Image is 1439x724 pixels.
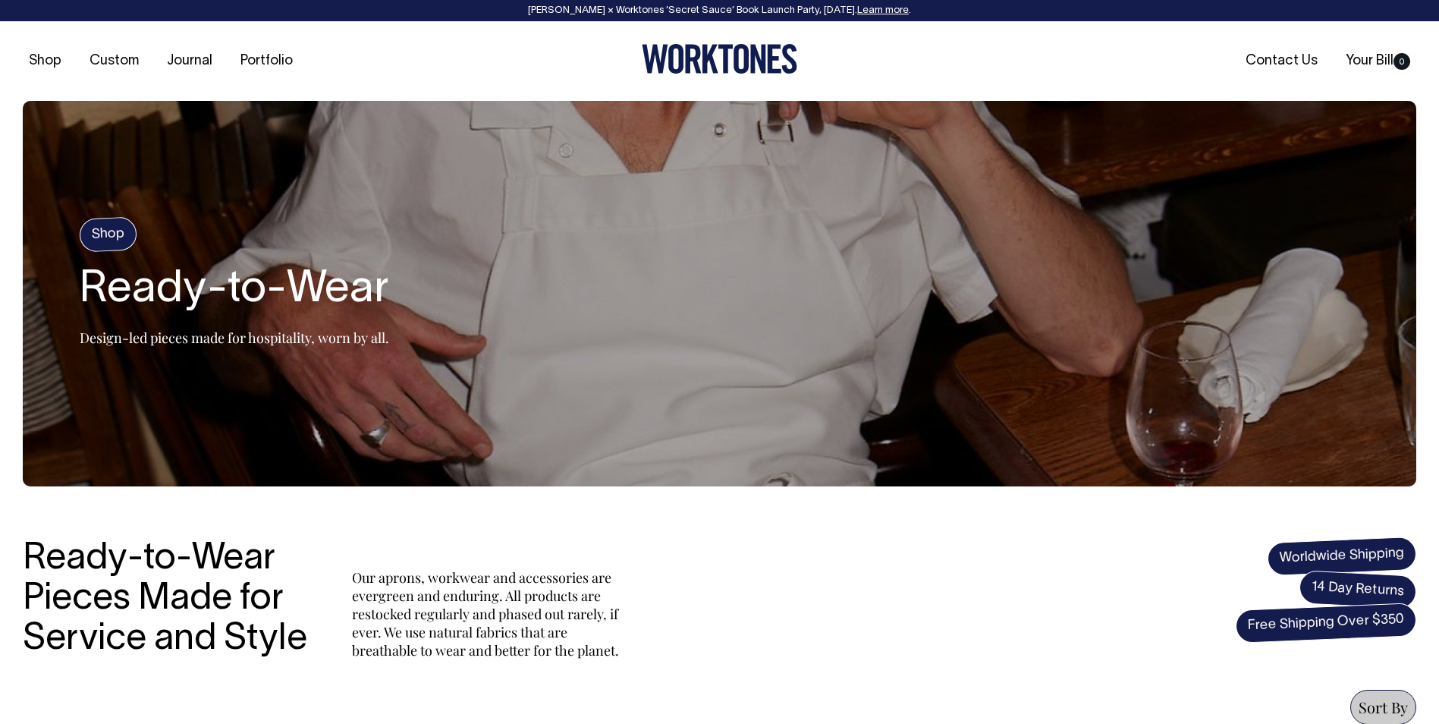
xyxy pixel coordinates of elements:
[234,49,299,74] a: Portfolio
[161,49,218,74] a: Journal
[1267,537,1417,576] span: Worldwide Shipping
[1235,603,1417,644] span: Free Shipping Over $350
[83,49,145,74] a: Custom
[23,49,68,74] a: Shop
[80,266,389,315] h2: Ready-to-Wear
[23,540,319,659] h3: Ready-to-Wear Pieces Made for Service and Style
[857,6,909,15] a: Learn more
[1299,570,1417,609] span: 14 Day Returns
[1340,49,1416,74] a: Your Bill0
[79,217,137,253] h4: Shop
[1393,53,1410,70] span: 0
[1239,49,1324,74] a: Contact Us
[352,568,625,659] p: Our aprons, workwear and accessories are evergreen and enduring. All products are restocked regul...
[1359,697,1408,717] span: Sort By
[80,329,389,347] p: Design-led pieces made for hospitality, worn by all.
[15,5,1424,16] div: [PERSON_NAME] × Worktones ‘Secret Sauce’ Book Launch Party, [DATE]. .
